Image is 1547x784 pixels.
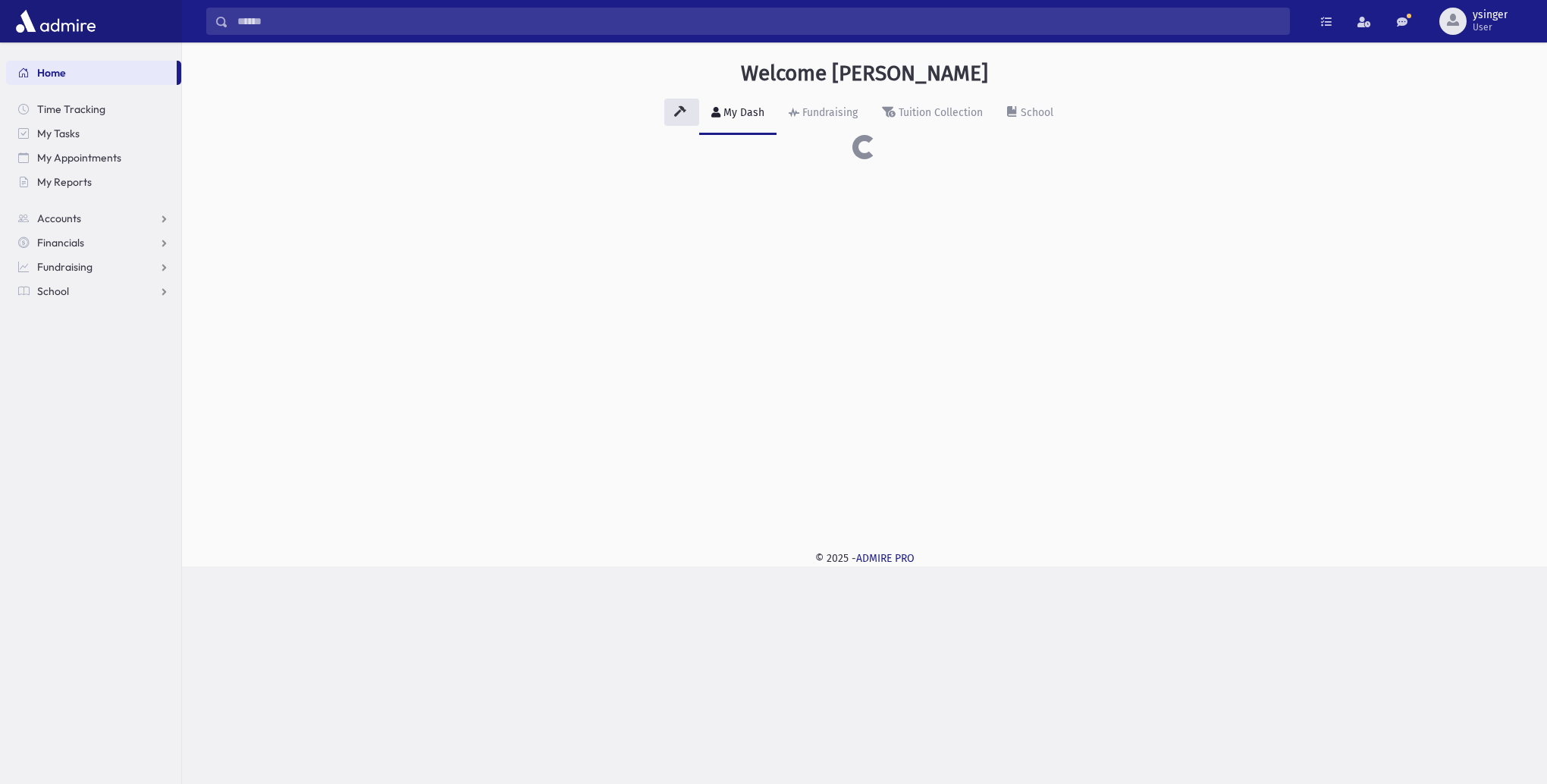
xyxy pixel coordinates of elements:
a: My Appointments [6,146,181,170]
img: AdmirePro [12,6,99,36]
span: School [37,284,69,298]
span: Fundraising [37,260,93,274]
a: Time Tracking [6,97,181,121]
span: Accounts [37,212,81,225]
h3: Welcome [PERSON_NAME] [741,61,988,86]
a: Tuition Collection [870,93,995,135]
a: My Reports [6,170,181,194]
div: © 2025 - [206,550,1523,566]
a: Accounts [6,206,181,230]
a: Fundraising [6,255,181,279]
span: Home [37,66,66,80]
div: School [1018,106,1053,119]
span: Financials [37,236,84,249]
input: Search [228,8,1289,35]
span: My Reports [37,175,92,189]
a: Financials [6,230,181,255]
a: School [6,279,181,303]
a: School [995,93,1065,135]
a: My Tasks [6,121,181,146]
div: Tuition Collection [896,106,983,119]
div: Fundraising [799,106,858,119]
a: My Dash [699,93,777,135]
a: Home [6,61,177,85]
a: ADMIRE PRO [856,552,915,565]
span: My Tasks [37,127,80,140]
span: Time Tracking [37,102,105,116]
span: User [1473,21,1508,33]
span: ysinger [1473,9,1508,21]
span: My Appointments [37,151,121,165]
a: Fundraising [777,93,870,135]
div: My Dash [720,106,764,119]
